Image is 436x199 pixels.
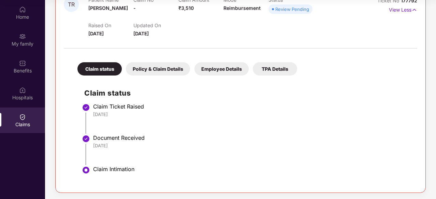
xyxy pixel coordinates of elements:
div: [DATE] [93,111,410,117]
p: Updated On [133,22,178,28]
span: [DATE] [133,31,149,36]
p: View Less [389,4,417,14]
div: Employee Details [194,62,249,76]
img: svg+xml;base64,PHN2ZyBpZD0iU3RlcC1Eb25lLTMyeDMyIiB4bWxucz0iaHR0cDovL3d3dy53My5vcmcvMjAwMC9zdmciIH... [82,103,90,112]
img: svg+xml;base64,PHN2ZyBpZD0iSG9zcGl0YWxzIiB4bWxucz0iaHR0cDovL3d3dy53My5vcmcvMjAwMC9zdmciIHdpZHRoPS... [19,87,26,94]
div: Claim Ticket Raised [93,103,410,110]
span: [PERSON_NAME] [88,5,128,11]
span: ₹3,510 [178,5,194,11]
div: [DATE] [93,143,410,149]
h2: Claim status [84,87,410,99]
img: svg+xml;base64,PHN2ZyBpZD0iSG9tZSIgeG1sbnM9Imh0dHA6Ly93d3cudzMub3JnLzIwMDAvc3ZnIiB3aWR0aD0iMjAiIG... [19,6,26,13]
div: TPA Details [253,62,297,76]
div: Review Pending [275,6,309,13]
img: svg+xml;base64,PHN2ZyBpZD0iQ2xhaW0iIHhtbG5zPSJodHRwOi8vd3d3LnczLm9yZy8yMDAwL3N2ZyIgd2lkdGg9IjIwIi... [19,114,26,120]
span: Reimbursement [223,5,261,11]
div: Policy & Claim Details [126,62,190,76]
img: svg+xml;base64,PHN2ZyB3aWR0aD0iMjAiIGhlaWdodD0iMjAiIHZpZXdCb3g9IjAgMCAyMCAyMCIgZmlsbD0ibm9uZSIgeG... [19,33,26,40]
img: svg+xml;base64,PHN2ZyBpZD0iQmVuZWZpdHMiIHhtbG5zPSJodHRwOi8vd3d3LnczLm9yZy8yMDAwL3N2ZyIgd2lkdGg9Ij... [19,60,26,67]
div: Claim status [77,62,122,76]
div: Document Received [93,134,410,141]
img: svg+xml;base64,PHN2ZyB4bWxucz0iaHR0cDovL3d3dy53My5vcmcvMjAwMC9zdmciIHdpZHRoPSIxNyIgaGVpZ2h0PSIxNy... [411,6,417,14]
span: [DATE] [88,31,104,36]
span: TR [68,2,75,7]
img: svg+xml;base64,PHN2ZyBpZD0iU3RlcC1Eb25lLTMyeDMyIiB4bWxucz0iaHR0cDovL3d3dy53My5vcmcvMjAwMC9zdmciIH... [82,135,90,143]
p: Raised On [88,22,133,28]
div: Claim Intimation [93,166,410,172]
span: - [133,5,136,11]
img: svg+xml;base64,PHN2ZyBpZD0iU3RlcC1BY3RpdmUtMzJ4MzIiIHhtbG5zPSJodHRwOi8vd3d3LnczLm9yZy8yMDAwL3N2Zy... [82,166,90,174]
